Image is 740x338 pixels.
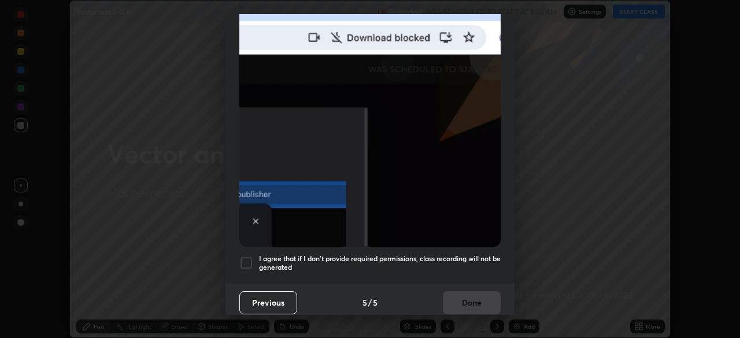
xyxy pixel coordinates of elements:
[239,291,297,314] button: Previous
[368,296,372,309] h4: /
[373,296,378,309] h4: 5
[362,296,367,309] h4: 5
[259,254,501,272] h5: I agree that if I don't provide required permissions, class recording will not be generated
